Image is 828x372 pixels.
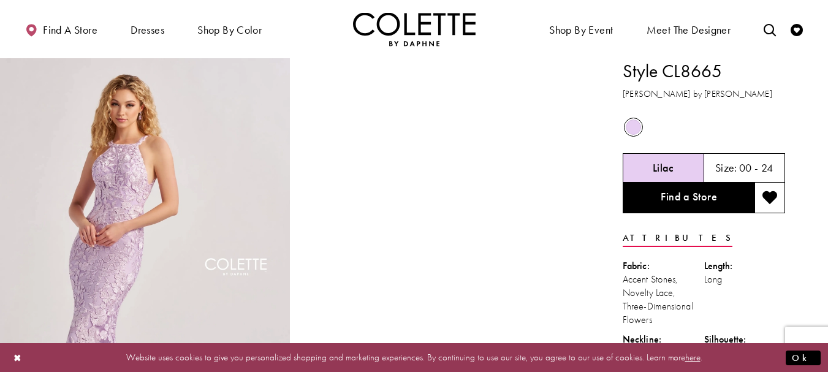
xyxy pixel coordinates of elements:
a: Find a store [22,12,101,46]
div: Accent Stones, Novelty Lace, Three-Dimensional Flowers [623,273,704,327]
img: Colette by Daphne [353,12,476,46]
a: Meet the designer [644,12,734,46]
div: Length: [704,259,786,273]
a: Check Wishlist [788,12,806,46]
h3: [PERSON_NAME] by [PERSON_NAME] [623,87,785,101]
button: Close Dialog [7,347,28,368]
span: Shop by color [194,12,265,46]
div: Fabric: [623,259,704,273]
button: Add to wishlist [754,183,785,213]
div: Lilac [623,116,644,138]
div: Product color controls state depends on size chosen [623,116,785,139]
a: Visit Home Page [353,12,476,46]
span: Dresses [127,12,167,46]
span: Dresses [131,24,164,36]
a: Toggle search [761,12,779,46]
button: Submit Dialog [786,350,821,365]
div: Neckline: [623,333,704,346]
span: Shop By Event [546,12,616,46]
span: Size: [715,161,737,175]
h5: Chosen color [653,162,674,174]
span: Find a store [43,24,97,36]
video: Style CL8665 Colette by Daphne #1 autoplay loop mute video [296,58,586,203]
span: Shop by color [197,24,262,36]
div: Silhouette: [704,333,786,346]
a: Attributes [623,229,732,247]
a: Find a Store [623,183,754,213]
span: Shop By Event [549,24,613,36]
h5: 00 - 24 [739,162,773,174]
div: Long [704,273,786,286]
p: Website uses cookies to give you personalized shopping and marketing experiences. By continuing t... [88,349,740,366]
a: here [685,351,701,363]
h1: Style CL8665 [623,58,785,84]
span: Meet the designer [647,24,731,36]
